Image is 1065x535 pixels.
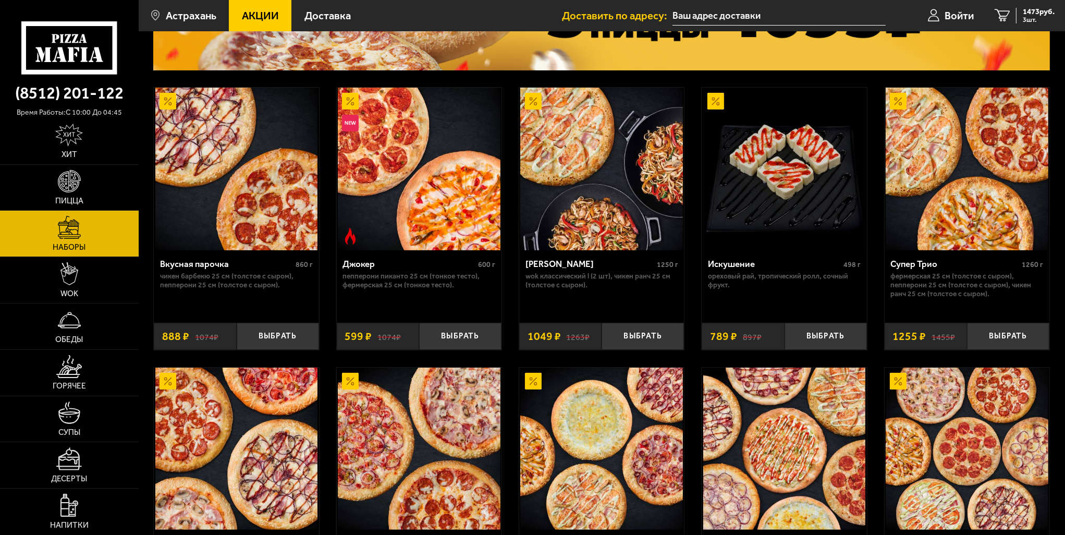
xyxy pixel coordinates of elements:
s: 1074 ₽ [377,331,401,342]
img: Вилла Капри [520,88,683,250]
a: АкционныйПраздничный (7 пицц 25 см) [885,368,1049,530]
span: Хит [62,151,77,159]
div: [PERSON_NAME] [525,259,654,269]
span: 888 ₽ [162,331,189,342]
button: Выбрать [237,323,319,350]
span: 3 шт. [1023,17,1055,23]
span: Войти [945,10,974,21]
span: Астрахань [166,10,216,21]
button: Выбрать [967,323,1049,350]
s: 897 ₽ [743,331,762,342]
span: Доставка [304,10,351,21]
img: Акционный [160,93,176,110]
span: Десерты [51,475,87,483]
p: Чикен Барбекю 25 см (толстое с сыром), Пепперони 25 см (толстое с сыром). [160,272,313,289]
img: Джокер [338,88,500,250]
img: Акционный [160,373,176,390]
img: Деловые люди [338,368,500,530]
button: Выбрать [602,323,684,350]
img: Королевское комбо [703,368,866,530]
span: Горячее [53,382,86,390]
a: АкционныйРимские каникулы [154,368,319,530]
img: Акционный [342,373,359,390]
img: Вкусная парочка [155,88,318,250]
span: Наборы [53,244,85,251]
span: 1260 г [1022,260,1043,269]
div: Искушение [708,259,841,269]
a: Королевское комбо [702,368,866,530]
span: Напитки [50,521,89,529]
s: 1455 ₽ [932,331,955,342]
s: 1074 ₽ [195,331,218,342]
img: Акционный [342,93,359,110]
button: Выбрать [785,323,867,350]
a: АкционныйГранд Фамилиа [519,368,684,530]
div: Вкусная парочка [160,259,293,269]
p: Пепперони Пиканто 25 см (тонкое тесто), Фермерская 25 см (тонкое тесто). [342,272,495,289]
span: 860 г [296,260,313,269]
div: Супер Трио [890,259,1019,269]
img: Праздничный (7 пицц 25 см) [886,368,1048,530]
span: 498 г [843,260,861,269]
img: Акционный [525,93,542,110]
img: Акционный [525,373,542,390]
img: Акционный [890,373,907,390]
input: Ваш адрес доставки [672,6,886,26]
img: Акционный [890,93,907,110]
img: Острое блюдо [342,228,359,245]
s: 1263 ₽ [567,331,590,342]
img: Акционный [707,93,724,110]
p: Ореховый рай, Тропический ролл, Сочный фрукт. [708,272,861,289]
img: Гранд Фамилиа [520,368,683,530]
img: Искушение [703,88,866,250]
span: 1049 ₽ [528,331,561,342]
button: Выбрать [419,323,501,350]
span: 600 г [478,260,495,269]
a: АкционныйДеловые люди [337,368,501,530]
a: АкционныйВкусная парочка [154,88,319,250]
span: Акции [242,10,279,21]
div: Джокер [342,259,475,269]
a: АкционныйСупер Трио [885,88,1049,250]
span: Пицца [55,197,83,205]
span: Супы [58,429,80,436]
span: 1255 ₽ [893,331,926,342]
p: Wok классический L (2 шт), Чикен Ранч 25 см (толстое с сыром). [525,272,678,289]
p: Фермерская 25 см (толстое с сыром), Пепперони 25 см (толстое с сыром), Чикен Ранч 25 см (толстое ... [890,272,1043,298]
span: 789 ₽ [710,331,737,342]
span: WOK [60,290,78,298]
a: АкционныйВилла Капри [519,88,684,250]
span: 1473 руб. [1023,8,1055,16]
img: Супер Трио [886,88,1048,250]
span: 599 ₽ [345,331,372,342]
a: АкционныйНовинкаОстрое блюдоДжокер [337,88,501,250]
span: Доставить по адресу: [562,10,672,21]
span: 1250 г [657,260,678,269]
span: Обеды [55,336,83,344]
img: Новинка [342,115,359,131]
img: Римские каникулы [155,368,318,530]
a: АкционныйИскушение [702,88,866,250]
